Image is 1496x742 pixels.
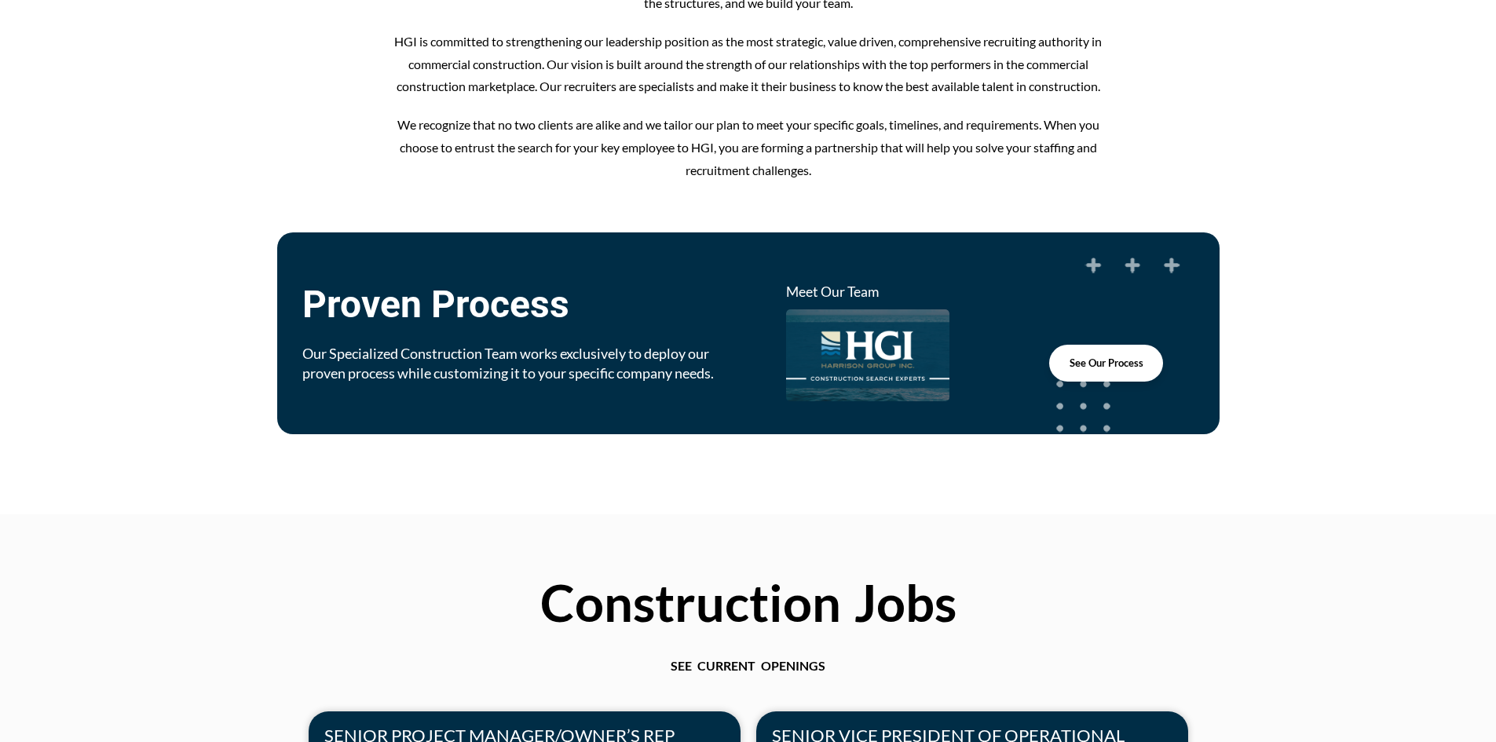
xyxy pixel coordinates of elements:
p: HGI is committed to strengthening our leadership position as the most strategic, value driven, co... [382,31,1114,98]
p: We recognize that no two clients are alike and we tailor our plan to meet your specific goals, ti... [382,114,1114,181]
h2: See current openings [309,660,1188,672]
div: Meet Our Team [786,283,949,302]
span: See Our Process [1070,358,1143,368]
a: See Our Process [1049,345,1163,382]
span: Proven Process [302,283,717,326]
div: Our Specialized Construction Team works exclusively to deploy our proven process while customizin... [302,344,717,383]
img: HGI Construction Search Experts [786,309,949,401]
h2: Construction Jobs [309,577,1188,628]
